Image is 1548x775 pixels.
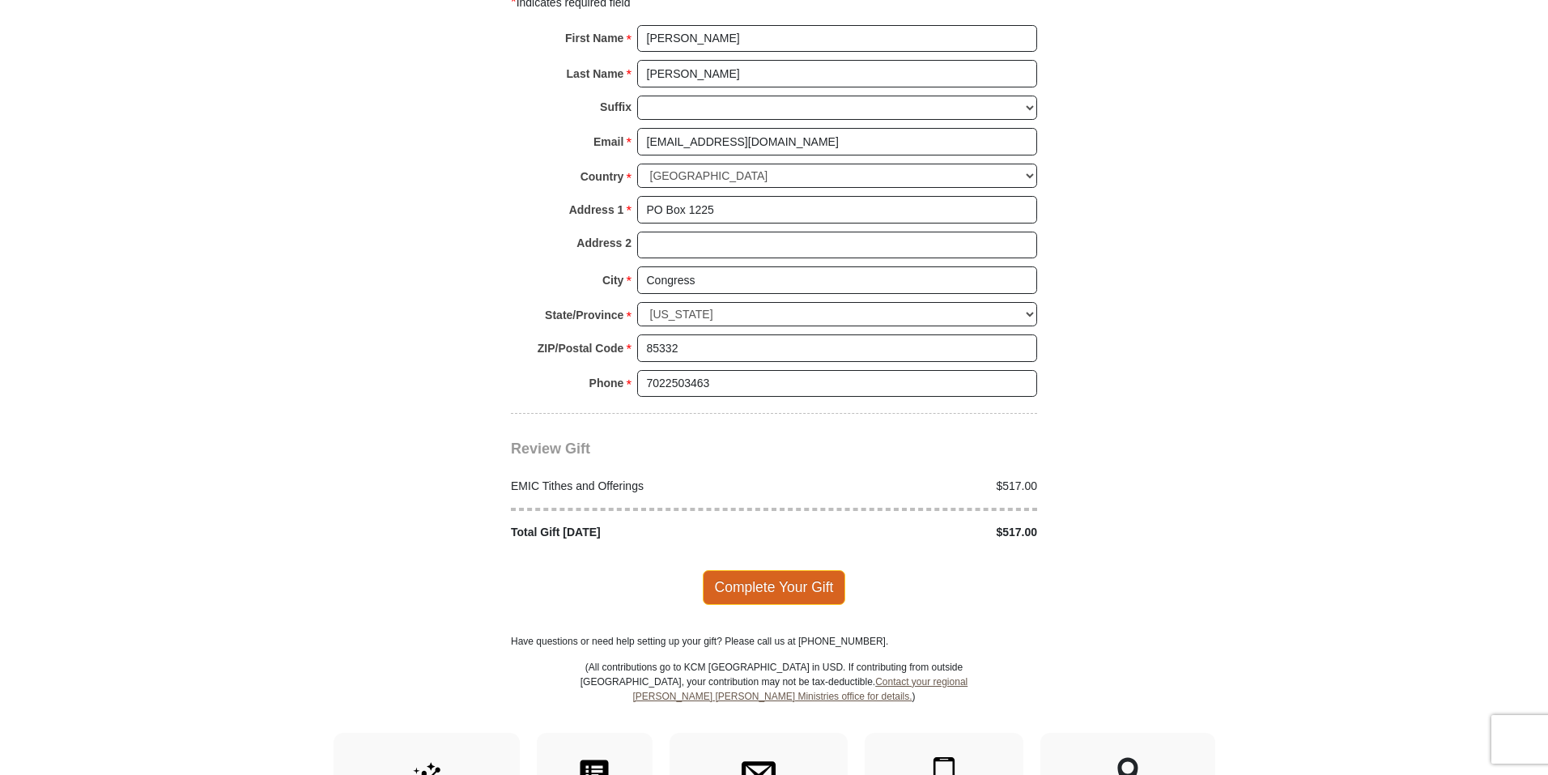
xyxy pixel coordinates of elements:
strong: Email [593,130,623,153]
div: $517.00 [774,478,1046,495]
strong: State/Province [545,304,623,326]
div: $517.00 [774,524,1046,541]
strong: Suffix [600,96,632,118]
strong: Address 1 [569,198,624,221]
strong: Country [580,165,624,188]
strong: City [602,269,623,292]
div: Total Gift [DATE] [503,524,775,541]
p: (All contributions go to KCM [GEOGRAPHIC_DATA] in USD. If contributing from outside [GEOGRAPHIC_D... [580,660,968,733]
span: Review Gift [511,441,590,457]
a: Contact your regional [PERSON_NAME] [PERSON_NAME] Ministries office for details. [632,676,967,702]
strong: ZIP/Postal Code [538,337,624,360]
strong: Last Name [567,62,624,85]
strong: First Name [565,27,623,49]
span: Complete Your Gift [703,570,846,604]
strong: Phone [589,372,624,394]
p: Have questions or need help setting up your gift? Please call us at [PHONE_NUMBER]. [511,634,1037,649]
div: EMIC Tithes and Offerings [503,478,775,495]
strong: Address 2 [576,232,632,254]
